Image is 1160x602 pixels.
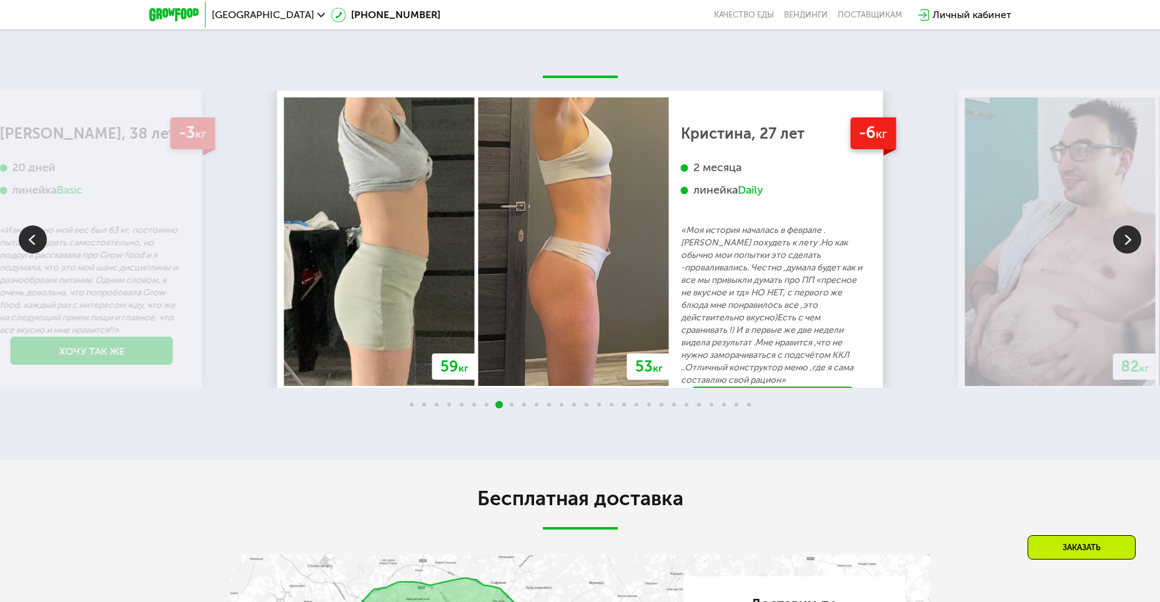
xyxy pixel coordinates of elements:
[681,183,865,197] div: линейка
[331,7,440,22] a: [PHONE_NUMBER]
[1139,362,1149,374] span: кг
[850,117,896,149] div: -6
[784,10,828,20] a: Вендинги
[170,117,215,149] div: -3
[738,183,763,197] div: Daily
[876,127,887,141] span: кг
[212,10,314,20] span: [GEOGRAPHIC_DATA]
[11,337,173,365] a: Хочу так же
[653,362,663,374] span: кг
[1113,353,1158,380] div: 82
[714,10,774,20] a: Качество еды
[681,160,865,175] div: 2 месяца
[57,183,83,197] div: Basic
[231,486,930,511] h2: Бесплатная доставка
[1028,535,1136,560] div: Заказать
[681,224,865,387] p: «Моя история началась в феврале .[PERSON_NAME] похудеть к лету .Но как обычно мои попытки это сде...
[681,127,865,140] div: Кристина, 27 лет
[195,127,206,141] span: кг
[432,353,477,380] div: 59
[838,10,902,20] div: поставщикам
[627,353,671,380] div: 53
[692,387,854,415] a: Хочу так же
[459,362,468,374] span: кг
[19,225,47,254] img: Slide left
[933,7,1011,22] div: Личный кабинет
[1113,225,1141,254] img: Slide right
